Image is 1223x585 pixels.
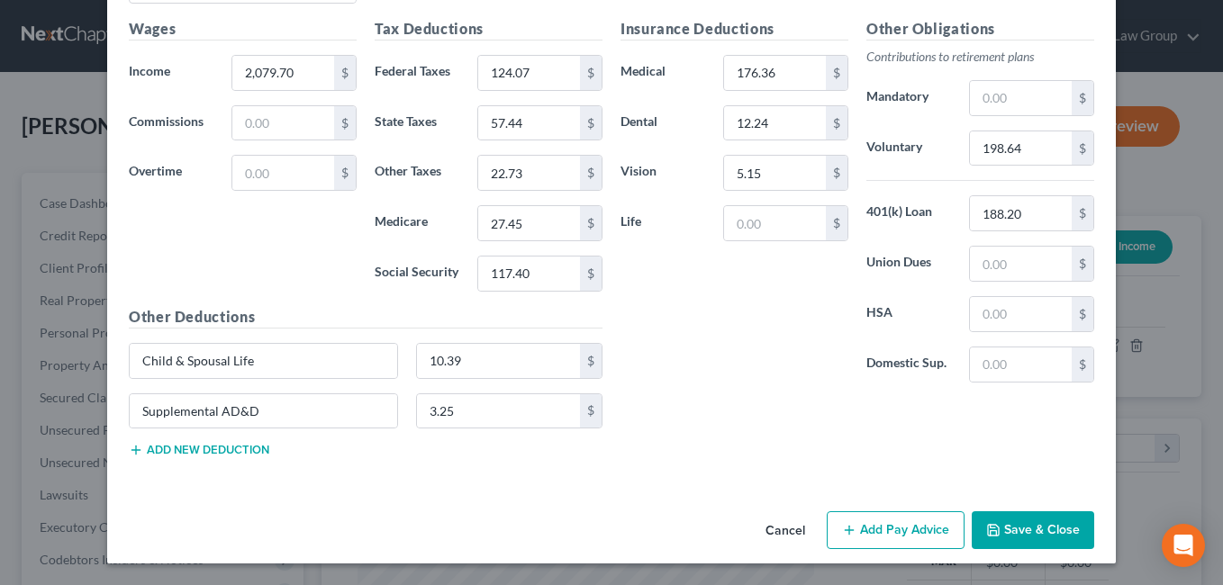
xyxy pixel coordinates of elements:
input: 0.00 [232,156,334,190]
input: 0.00 [478,106,580,140]
div: $ [826,106,847,140]
input: Specify... [130,344,397,378]
label: Vision [611,155,714,191]
input: 0.00 [724,56,826,90]
div: $ [334,56,356,90]
h5: Wages [129,18,357,40]
label: Domestic Sup. [857,346,960,382]
div: $ [580,156,602,190]
div: $ [1072,297,1093,331]
label: Union Dues [857,246,960,282]
input: 0.00 [417,344,581,378]
input: 0.00 [970,81,1072,115]
label: Life [611,205,714,241]
div: $ [580,394,602,428]
div: $ [334,106,356,140]
input: 0.00 [478,156,580,190]
div: $ [1072,131,1093,166]
input: 0.00 [232,106,334,140]
input: 0.00 [970,247,1072,281]
input: 0.00 [970,347,1072,382]
p: Contributions to retirement plans [866,48,1094,66]
div: $ [1072,247,1093,281]
label: Mandatory [857,80,960,116]
label: Dental [611,105,714,141]
button: Add new deduction [129,443,269,457]
div: $ [580,344,602,378]
span: Income [129,63,170,78]
label: State Taxes [366,105,468,141]
label: Commissions [120,105,222,141]
input: 0.00 [724,206,826,240]
h5: Tax Deductions [375,18,602,40]
input: 0.00 [417,394,581,428]
label: HSA [857,296,960,332]
label: Social Security [366,256,468,292]
div: $ [826,156,847,190]
input: Specify... [130,394,397,428]
input: 0.00 [970,196,1072,230]
h5: Other Obligations [866,18,1094,40]
label: Federal Taxes [366,55,468,91]
input: 0.00 [232,56,334,90]
label: Other Taxes [366,155,468,191]
label: Medicare [366,205,468,241]
label: Medical [611,55,714,91]
h5: Other Deductions [129,306,602,328]
div: $ [1072,347,1093,382]
label: Overtime [120,155,222,191]
button: Cancel [751,513,820,549]
div: $ [826,56,847,90]
input: 0.00 [970,297,1072,331]
input: 0.00 [478,56,580,90]
input: 0.00 [970,131,1072,166]
div: $ [580,256,602,291]
div: $ [580,206,602,240]
button: Save & Close [972,511,1094,549]
div: $ [826,206,847,240]
h5: Insurance Deductions [621,18,848,40]
input: 0.00 [478,256,580,291]
div: $ [1072,81,1093,115]
input: 0.00 [724,156,826,190]
input: 0.00 [724,106,826,140]
div: $ [1072,196,1093,230]
label: Voluntary [857,130,960,166]
div: $ [580,106,602,140]
label: 401(k) Loan [857,195,960,231]
div: $ [580,56,602,90]
input: 0.00 [478,206,580,240]
div: Open Intercom Messenger [1162,524,1205,567]
button: Add Pay Advice [827,511,965,549]
div: $ [334,156,356,190]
